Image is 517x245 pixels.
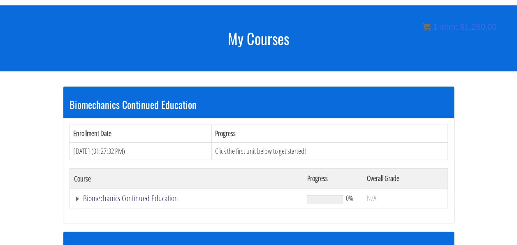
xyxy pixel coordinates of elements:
[303,169,362,188] th: Progress
[212,142,447,160] td: Click the first unit below to get started!
[433,22,437,31] span: 1
[70,169,303,188] th: Course
[70,99,448,110] h3: Biomechanics Continued Education
[70,125,212,142] th: Enrollment Date
[440,22,457,31] span: item:
[346,193,353,203] span: 0%
[363,169,447,188] th: Overall Grade
[74,194,299,203] a: Biomechanics Continued Education
[422,23,431,31] img: icon11.png
[363,188,447,208] td: N/A
[460,22,464,31] span: $
[70,142,212,160] td: [DATE] (01:27:32 PM)
[422,22,496,31] a: 1 item: $1,250.00
[212,125,447,142] th: Progress
[460,22,496,31] bdi: 1,250.00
